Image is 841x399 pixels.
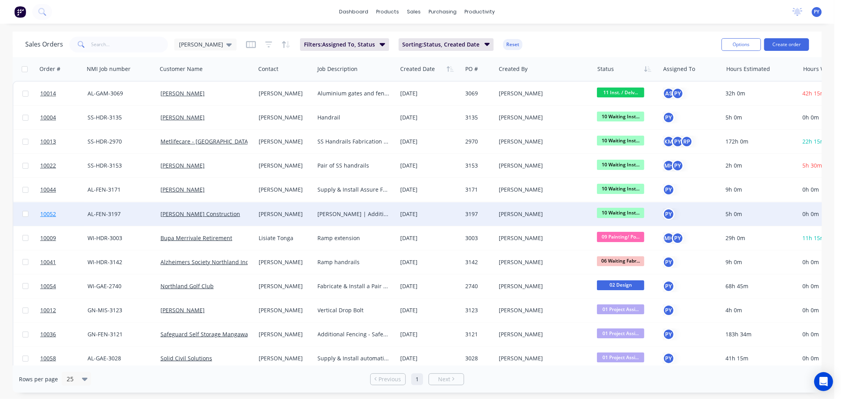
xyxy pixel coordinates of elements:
button: PY [663,304,675,316]
div: [PERSON_NAME] [499,89,586,97]
span: PY [814,8,820,15]
div: Open Intercom Messenger [814,372,833,391]
div: PY [672,88,684,99]
div: 32h 0m [725,89,793,97]
div: PY [672,232,684,244]
div: AL-FEN-3171 [88,186,151,194]
span: Previous [379,375,401,383]
div: 5h 0m [725,210,793,218]
span: 06 Waiting Fabr... [597,256,644,266]
div: [PERSON_NAME] [259,282,309,290]
div: Vertical Drop Bolt [318,306,390,314]
div: [PERSON_NAME] [259,186,309,194]
div: 2970 [465,138,491,145]
div: PO # [465,65,478,73]
span: 10022 [40,162,56,170]
div: productivity [461,6,499,18]
span: 11 Inst. / Delv... [597,88,644,97]
span: 22h 15m [802,138,825,145]
span: 10058 [40,354,56,362]
a: [PERSON_NAME] [160,114,205,121]
div: 5h 0m [725,114,793,121]
button: PY [663,280,675,292]
div: [DATE] [400,282,459,290]
div: [PERSON_NAME] | Additional pool panels [318,210,390,218]
input: Search... [91,37,168,52]
div: Additional Fencing - Safeguard Storage [318,330,390,338]
div: [DATE] [400,138,459,145]
button: KMPYRP [663,136,693,147]
span: 0h 0m [802,330,819,338]
a: dashboard [336,6,373,18]
div: GN-FEN-3121 [88,330,151,338]
a: 10013 [40,130,88,153]
div: [PERSON_NAME] [499,210,586,218]
div: Created Date [400,65,435,73]
span: 10009 [40,234,56,242]
div: [DATE] [400,306,459,314]
div: Order # [39,65,60,73]
div: [PERSON_NAME] [259,354,309,362]
div: WI-HDR-3142 [88,258,151,266]
button: PY [663,352,675,364]
div: PY [663,256,675,268]
div: 9h 0m [725,186,793,194]
a: [PERSON_NAME] Construction [160,210,240,218]
div: [DATE] [400,186,459,194]
div: [PERSON_NAME] [259,258,309,266]
a: Northland Golf Club [160,282,214,290]
div: [DATE] [400,234,459,242]
div: [DATE] [400,354,459,362]
a: Previous page [371,375,405,383]
span: 0h 0m [802,210,819,218]
div: [PERSON_NAME] [259,306,309,314]
div: [PERSON_NAME] [499,138,586,145]
div: [PERSON_NAME] [499,186,586,194]
div: 2h 0m [725,162,793,170]
div: MH [663,232,675,244]
a: 10014 [40,82,88,105]
a: 10052 [40,202,88,226]
img: Factory [14,6,26,18]
span: 10014 [40,89,56,97]
div: 3069 [465,89,491,97]
a: 10004 [40,106,88,129]
div: MH [663,160,675,172]
a: Page 1 is your current page [411,373,423,385]
span: 10 Waiting Inst... [597,112,644,121]
span: 10036 [40,330,56,338]
a: Alzheimers Society Northland Inc [160,258,248,266]
span: [PERSON_NAME] [179,40,223,48]
div: [PERSON_NAME] [259,210,309,218]
div: AL-GAM-3069 [88,89,151,97]
span: 0h 0m [802,354,819,362]
div: [DATE] [400,162,459,170]
div: 2740 [465,282,491,290]
button: MHPY [663,232,684,244]
div: KM [663,136,675,147]
div: PY [663,328,675,340]
div: Assigned To [663,65,695,73]
span: 10052 [40,210,56,218]
div: [PERSON_NAME] [259,114,309,121]
span: 0h 0m [802,258,819,266]
div: [DATE] [400,258,459,266]
span: 10013 [40,138,56,145]
a: 10022 [40,154,88,177]
span: Filters: Assigned To, Status [304,41,375,48]
div: Aluminium gates and fencing [318,89,390,97]
span: 01 Project Assi... [597,304,644,314]
span: 5h 30m [802,162,822,169]
div: Supply & Install automatic sliding gate [318,354,390,362]
span: Rows per page [19,375,58,383]
span: 01 Project Assi... [597,352,644,362]
span: 0h 0m [802,306,819,314]
div: AS [663,88,675,99]
div: [PERSON_NAME] [259,330,309,338]
div: AL-GAE-3028 [88,354,151,362]
a: Solid Civil Solutions [160,354,212,362]
div: [PERSON_NAME] [499,306,586,314]
span: 10004 [40,114,56,121]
